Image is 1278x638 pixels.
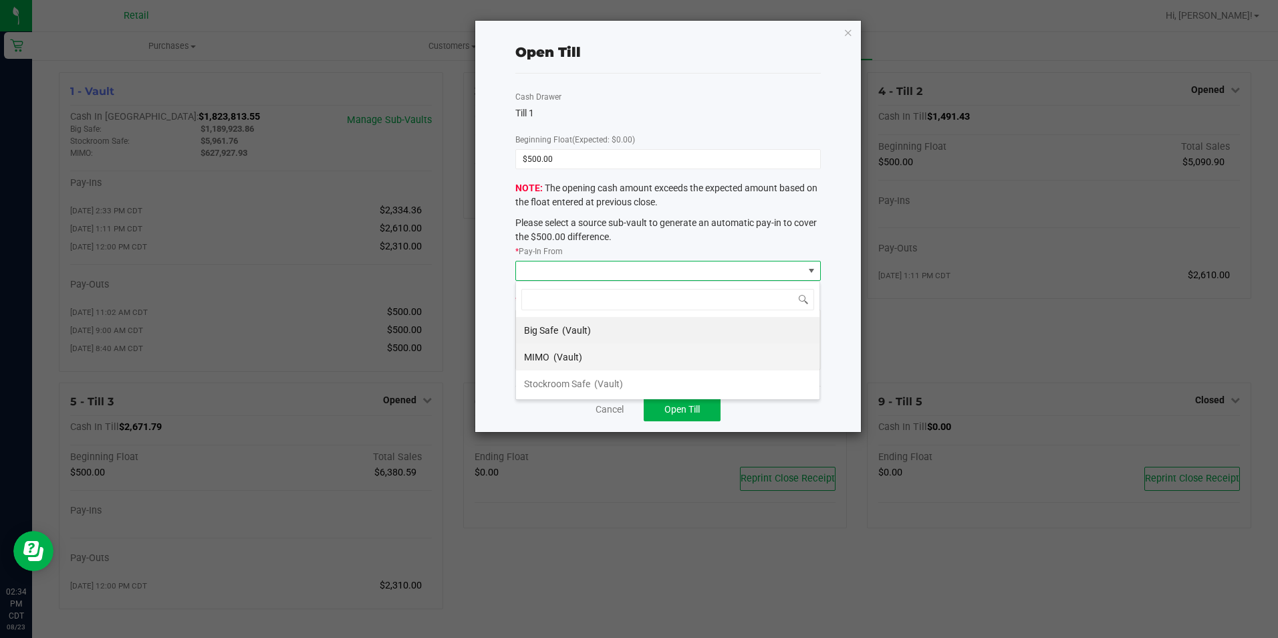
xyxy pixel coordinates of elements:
span: The opening cash amount exceeds the expected amount based on the float entered at previous close. [515,183,820,244]
span: Big Safe [524,325,558,336]
iframe: Resource center [13,531,53,571]
span: Beginning Float [515,135,635,144]
button: Open Till [644,397,721,421]
span: Stockroom Safe [524,379,590,389]
div: Open Till [515,42,581,62]
label: Cash Drawer [515,91,561,103]
span: (Vault) [553,352,582,362]
span: (Vault) [562,325,591,336]
div: Till 1 [515,106,820,120]
a: Cancel [596,403,624,417]
span: (Expected: $0.00) [572,135,635,144]
label: Pay-In From [515,245,563,257]
span: (Vault) [594,379,623,389]
span: Open Till [664,404,700,415]
span: MIMO [524,352,549,362]
p: Please select a source sub-vault to generate an automatic pay-in to cover the $500.00 difference. [515,216,820,244]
